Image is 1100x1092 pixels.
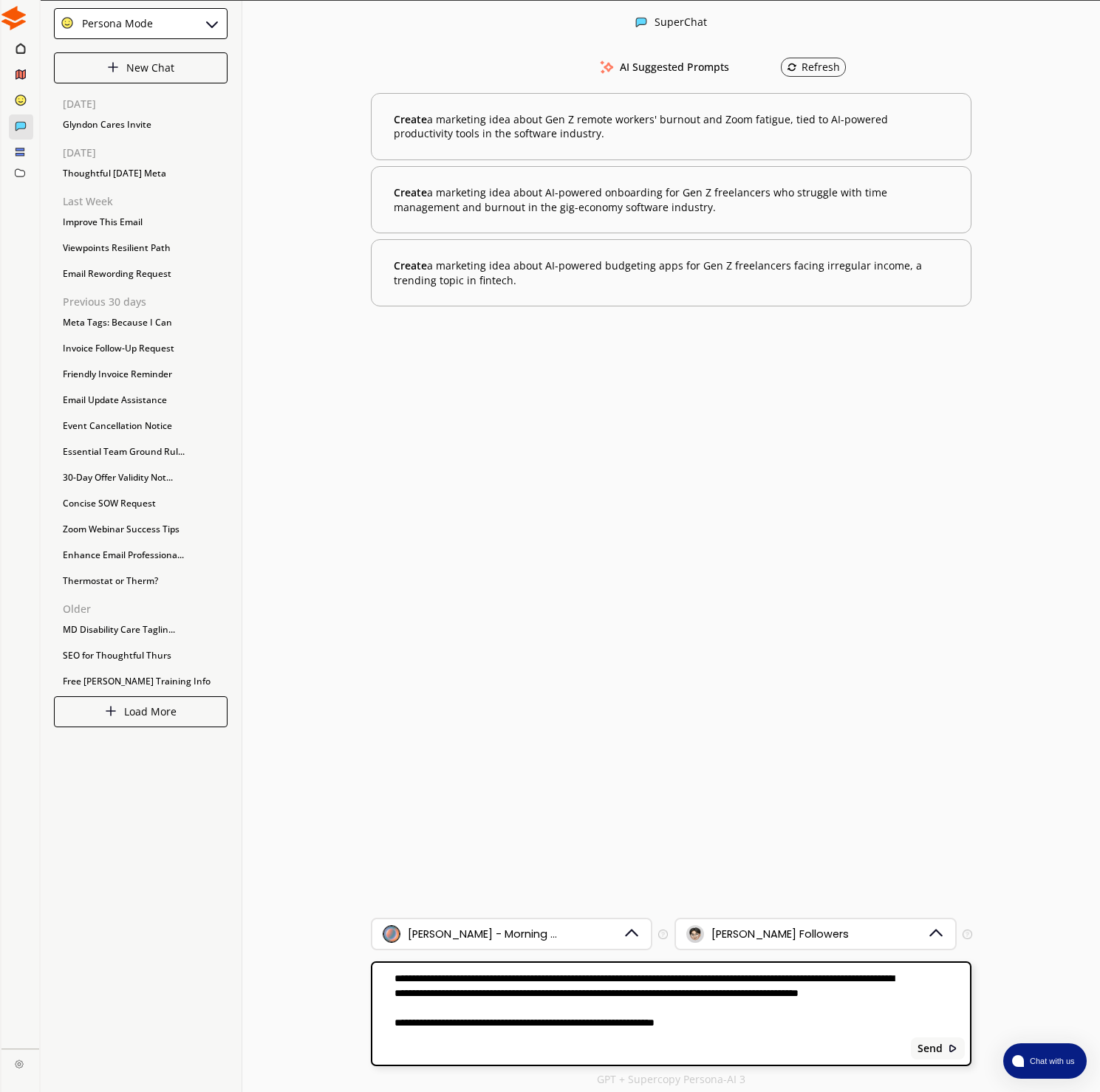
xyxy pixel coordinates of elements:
[55,263,229,285] div: Email Rewording Request
[203,15,221,32] img: Close
[635,16,647,28] img: Close
[55,492,229,515] div: Concise SOW Request
[105,705,117,717] img: Close
[126,62,174,74] p: New Chat
[55,337,229,360] div: Invoice Follow-Up Request
[394,185,949,214] b: a marketing idea about AI-powered onboarding for Gen Z freelancers who struggle with time managem...
[55,389,229,411] div: Email Update Assistance
[55,619,229,641] div: MD Disability Care Taglin...
[658,930,668,939] img: Tooltip Icon
[55,211,229,233] div: Improve This Email
[61,16,74,30] img: Close
[598,61,616,74] img: AI Suggested Prompts
[55,670,229,693] div: Free [PERSON_NAME] Training Info
[394,112,427,126] span: Create
[383,925,400,943] img: Brand Icon
[1,6,26,30] img: Close
[124,706,177,718] p: Load More
[918,1043,943,1054] b: Send
[63,603,229,615] p: Older
[55,114,229,136] div: Glyndon Cares Invite
[55,467,229,489] div: 30-Day Offer Validity Not...
[394,112,949,141] b: a marketing idea about Gen Z remote workers' burnout and Zoom fatigue, tied to AI-powered product...
[55,162,229,185] div: Thoughtful [DATE] Meta
[787,61,840,73] div: Refresh
[55,237,229,259] div: Viewpoints Resilient Path
[1,1049,39,1075] a: Close
[55,312,229,334] div: Meta Tags: Because I Can
[394,258,427,272] span: Create
[15,1060,24,1068] img: Close
[77,18,153,30] div: Persona Mode
[597,1074,745,1085] p: GPT + Supercopy Persona-AI 3
[63,98,229,110] p: [DATE]
[655,16,707,30] div: SuperChat
[711,928,849,940] div: [PERSON_NAME] Followers
[55,518,229,540] div: Zoom Webinar Success Tips
[55,363,229,385] div: Friendly Invoice Reminder
[55,544,229,566] div: Enhance Email Professiona...
[394,258,949,287] b: a marketing idea about AI-powered budgeting apps for Gen Z freelancers facing irregular income, a...
[686,925,704,943] img: Audience Icon
[107,61,119,73] img: Close
[963,930,972,939] img: Tooltip Icon
[408,928,557,940] div: [PERSON_NAME] - Morning ...
[622,924,641,944] img: Dropdown Icon
[63,147,229,159] p: [DATE]
[1024,1055,1078,1067] span: Chat with us
[926,924,945,944] img: Dropdown Icon
[63,196,229,207] p: Last Week
[948,1043,958,1054] img: Close
[55,570,229,592] div: Thermostat or Therm?
[394,185,427,199] span: Create
[620,56,729,78] h3: AI Suggested Prompts
[787,62,797,72] img: Refresh
[55,645,229,667] div: SEO for Thoughtful Thurs
[63,296,229,308] p: Previous 30 days
[1003,1043,1087,1079] button: atlas-launcher
[55,441,229,463] div: Essential Team Ground Rul...
[55,415,229,437] div: Event Cancellation Notice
